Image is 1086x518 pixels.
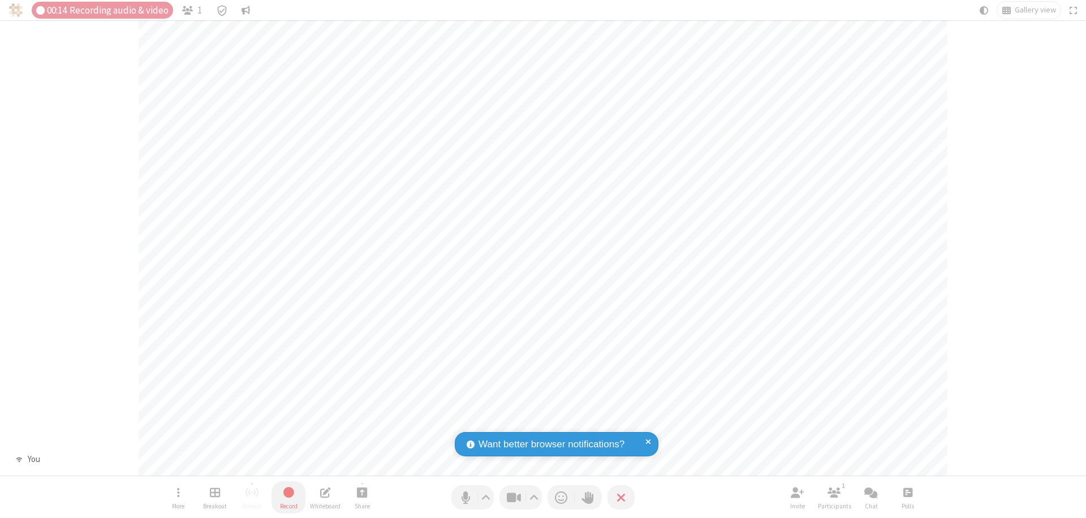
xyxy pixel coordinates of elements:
button: Start sharing [345,481,379,513]
button: Open shared whiteboard [308,481,342,513]
span: Record [280,503,298,510]
button: Open participant list [817,481,851,513]
button: Invite participants (⌘+Shift+I) [781,481,815,513]
button: Manage Breakout Rooms [198,481,232,513]
span: Participants [818,503,851,510]
button: Fullscreen [1065,2,1082,19]
button: Send a reaction [548,485,575,510]
div: Audio & video [32,2,173,19]
button: Change layout [997,2,1061,19]
img: QA Selenium DO NOT DELETE OR CHANGE [9,3,23,17]
span: Gallery view [1015,6,1056,15]
div: Meeting details Encryption enabled [211,2,232,19]
span: Recording audio & video [70,5,169,16]
span: 1 [197,5,202,16]
button: Open chat [854,481,888,513]
span: Chat [865,503,878,510]
button: Mute (⌘+Shift+A) [451,485,494,510]
span: Stream [242,503,261,510]
button: Audio settings [479,485,494,510]
button: Stop video (⌘+Shift+V) [499,485,542,510]
span: More [172,503,184,510]
div: You [23,453,44,466]
button: Raise hand [575,485,602,510]
span: Breakout [203,503,227,510]
button: Open poll [891,481,925,513]
button: Open menu [161,481,195,513]
button: Open participant list [178,2,207,19]
span: Want better browser notifications? [479,437,624,452]
span: Whiteboard [310,503,341,510]
span: Invite [790,503,805,510]
button: Unable to start streaming without first stopping recording [235,481,269,513]
span: Share [355,503,370,510]
button: Using system theme [975,2,993,19]
span: 00:14 [47,5,67,16]
div: 1 [839,481,848,491]
button: Stop recording [271,481,305,513]
button: End or leave meeting [607,485,635,510]
button: Video setting [527,485,542,510]
span: Polls [902,503,914,510]
button: Conversation [237,2,255,19]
